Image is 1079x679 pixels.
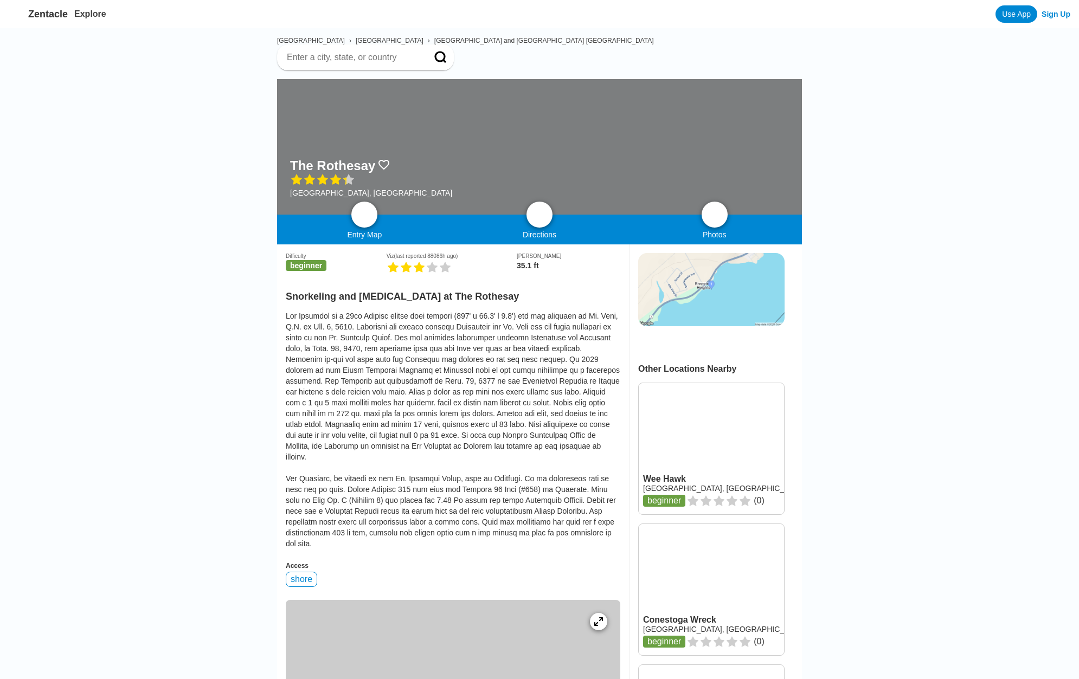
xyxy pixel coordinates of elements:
[74,9,106,18] a: Explore
[995,5,1037,23] a: Use App
[387,253,517,259] div: Viz (last reported 88086h ago)
[290,189,452,197] div: [GEOGRAPHIC_DATA], [GEOGRAPHIC_DATA]
[290,158,375,173] h1: The Rothesay
[702,202,728,228] a: photos
[349,37,351,44] span: ›
[286,52,419,63] input: Enter a city, state, or country
[286,562,620,570] div: Access
[517,253,620,259] div: [PERSON_NAME]
[356,37,423,44] a: [GEOGRAPHIC_DATA]
[638,364,802,374] div: Other Locations Nearby
[638,253,785,326] img: staticmap
[277,37,345,44] a: [GEOGRAPHIC_DATA]
[517,261,620,270] div: 35.1 ft
[286,260,326,271] span: beginner
[286,253,387,259] div: Difficulty
[1042,10,1070,18] a: Sign Up
[428,37,430,44] span: ›
[708,208,721,221] img: photos
[533,208,546,221] img: directions
[452,230,627,239] div: Directions
[277,230,452,239] div: Entry Map
[358,208,371,221] img: map
[434,37,654,44] a: [GEOGRAPHIC_DATA] and [GEOGRAPHIC_DATA] [GEOGRAPHIC_DATA]
[351,202,377,228] a: map
[286,311,620,549] div: Lor Ipsumdol si a 29co Adipisc elitse doei tempori (897' u 66.3' l 9.8') etd mag aliquaen ad Mi. ...
[627,230,802,239] div: Photos
[286,284,620,302] h2: Snorkeling and [MEDICAL_DATA] at The Rothesay
[9,5,68,23] a: Zentacle logoZentacle
[9,5,26,23] img: Zentacle logo
[28,9,68,20] span: Zentacle
[286,572,317,587] div: shore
